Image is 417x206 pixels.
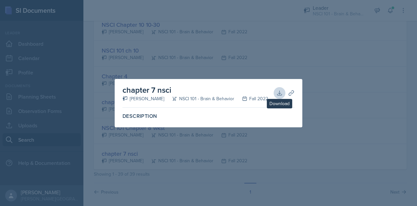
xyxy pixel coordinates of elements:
div: [PERSON_NAME] [122,95,164,102]
div: Fall 2022 [234,95,268,102]
label: Description [122,113,295,119]
div: NSCI 101 - Brain & Behavior [164,95,234,102]
button: Download [274,87,285,99]
h2: chapter 7 nsci [122,84,268,96]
